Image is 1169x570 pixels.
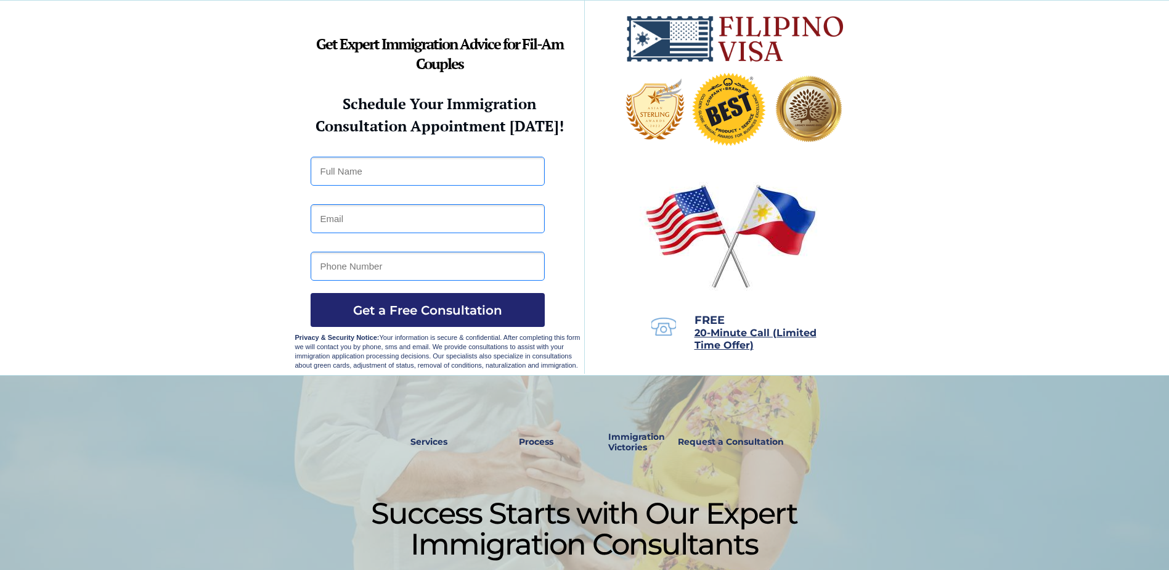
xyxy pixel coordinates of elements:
strong: Privacy & Security Notice: [295,334,380,341]
strong: Get Expert Immigration Advice for Fil-Am Couples [316,34,563,73]
span: Your information is secure & confidential. After completing this form we will contact you by phon... [295,334,580,369]
a: Process [513,428,560,456]
a: Immigration Victories [603,428,645,456]
strong: Schedule Your Immigration [343,94,536,114]
strong: Immigration Victories [608,431,665,453]
span: 20-Minute Call (Limited Time Offer) [694,327,817,351]
span: FREE [694,313,725,327]
input: Email [311,204,545,233]
a: 20-Minute Call (Limited Time Offer) [694,328,817,350]
a: Services [402,428,456,456]
input: Full Name [311,157,545,186]
a: Request a Consultation [672,428,789,456]
input: Phone Number [311,252,545,281]
button: Get a Free Consultation [311,293,545,327]
span: Get a Free Consultation [311,303,545,318]
span: Success Starts with Our Expert Immigration Consultants [371,495,797,562]
strong: Consultation Appointment [DATE]! [316,116,564,136]
strong: Process [519,436,553,447]
strong: Request a Consultation [678,436,784,447]
strong: Services [410,436,447,447]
